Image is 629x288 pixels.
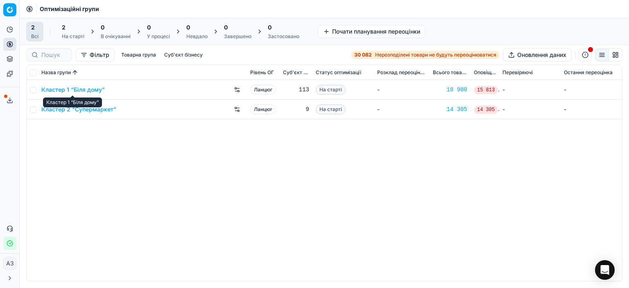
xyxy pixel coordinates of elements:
font: Почати планування переоцінки [332,28,420,35]
font: Всього товарів [433,69,469,75]
font: 2 [31,24,35,31]
a: 30 082Нерозподілені товари не будуть переоцінюватися [351,51,500,59]
font: 15 813 [477,87,495,93]
span: Оптимізаційні групи [40,5,99,13]
font: 0 [147,24,151,31]
font: Оповіщення [474,69,503,75]
font: - [377,86,380,93]
font: В очікуванні [101,33,131,39]
font: Фільтр [90,51,109,58]
font: Кластер 2 “Супермаркет” [41,106,116,113]
button: Почати планування переоцінки [318,25,425,38]
font: Кластер 1 “Біля дому” [46,99,99,105]
font: АЗ [6,260,14,267]
font: - [564,86,566,93]
font: 0 [101,24,104,31]
button: Сортовано за назвою групи за зростанням [71,68,79,77]
font: Всі [31,33,38,39]
font: 14 305 [477,107,495,113]
font: Ланцюг [254,86,272,93]
font: Суб'єкт бізнесу [283,69,321,75]
font: Нерозподілені товари не будуть переоцінюватися [375,52,496,58]
font: На старті [319,86,342,93]
a: Кластер 1 “Біля дому” [41,86,105,94]
font: 0 [268,24,272,31]
font: Кластер 1 “Біля дому” [41,86,105,93]
font: Назва групи [41,69,71,75]
nav: хлібні крихти [40,5,99,13]
font: - [502,86,505,93]
font: 9 [306,106,309,113]
font: Товарна група [121,52,156,58]
font: - [564,106,566,113]
font: Оптимізаційні групи [40,5,99,12]
font: 113 [299,86,309,93]
button: Фільтр [75,48,115,61]
font: 30 082 [354,52,372,58]
font: Остання переоцінка [564,69,613,75]
font: Суб'єкт бізнесу [164,52,203,58]
font: Невдало [186,33,208,39]
font: Застосовано [268,33,299,39]
button: АЗ [3,257,16,270]
font: У процесі [147,33,170,39]
button: Товарна група [118,50,159,60]
font: Оновлення даних [517,51,566,58]
font: 2 [62,24,66,31]
font: Завершено [224,33,251,39]
font: - [502,106,505,113]
font: 14 305 [447,106,467,113]
font: На старті [62,33,84,39]
input: Пошук [41,51,67,59]
font: 0 [224,24,228,31]
a: 18 980 [433,86,467,94]
font: На старті [319,106,342,112]
font: Статус оптимізації [316,69,361,75]
a: Кластер 2 “Супермаркет” [41,105,116,113]
div: Відкрити Intercom Messenger [595,260,615,280]
font: - [377,106,380,113]
button: Оновлення даних [503,48,572,61]
font: Ланцюг [254,106,272,112]
font: Рівень OГ [250,69,274,75]
font: 0 [186,24,190,31]
button: Суб'єкт бізнесу [161,50,206,60]
a: 14 305 [433,105,467,113]
font: 18 980 [447,86,467,93]
font: Перевіряючі [502,69,533,75]
font: Розклад переоцінювання [377,69,439,75]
